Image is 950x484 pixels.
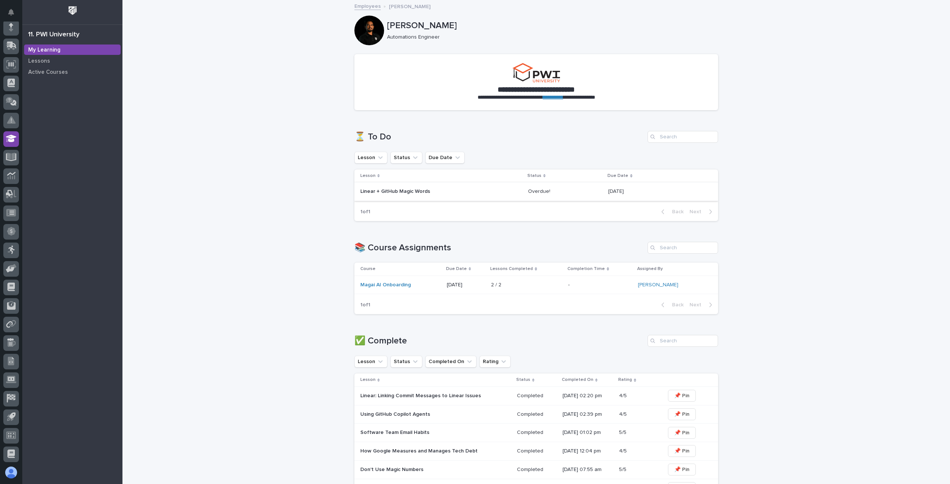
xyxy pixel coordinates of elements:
[3,4,19,20] button: Notifications
[563,429,613,436] p: [DATE] 01:02 pm
[674,466,689,473] span: 📌 Pin
[479,356,511,368] button: Rating
[655,302,687,308] button: Back
[608,187,625,195] p: [DATE]
[655,208,687,215] button: Back
[512,63,560,82] img: pwi-university-small.png
[674,447,689,455] span: 📌 Pin
[491,280,503,288] p: 2 / 2
[3,465,19,480] button: users-avatar
[354,356,387,368] button: Lesson
[563,448,613,454] p: [DATE] 12:04 pm
[9,9,19,21] div: Notifications
[562,376,593,384] p: Completed On
[360,448,490,454] p: How Google Measures and Manages Tech Debt
[390,356,422,368] button: Status
[619,428,628,436] p: 5/5
[517,391,545,399] p: Completed
[360,282,411,288] a: Magai AI Onboarding
[354,336,645,346] h1: ✅ Complete
[668,464,696,475] button: 📌 Pin
[674,411,689,418] span: 📌 Pin
[387,34,712,40] p: Automations Engineer
[668,408,696,420] button: 📌 Pin
[354,276,718,294] tr: Magai AI Onboarding [DATE]2 / 22 / 2 -- [PERSON_NAME]
[354,132,645,142] h1: ⏳ To Do
[568,280,571,288] p: -
[517,447,545,454] p: Completed
[528,187,552,195] p: Overdue!
[354,460,718,479] tr: Don't Use Magic NumbersCompletedCompleted [DATE] 07:55 am5/55/5 📌 Pin
[360,376,376,384] p: Lesson
[674,392,689,399] span: 📌 Pin
[387,20,715,31] p: [PERSON_NAME]
[446,265,467,273] p: Due Date
[360,429,490,436] p: Software Team Email Habits
[354,296,376,314] p: 1 of 1
[563,393,613,399] p: [DATE] 02:20 pm
[648,335,718,347] input: Search
[490,265,533,273] p: Lessons Completed
[567,265,605,273] p: Completion Time
[22,66,122,78] a: Active Courses
[619,465,628,473] p: 5/5
[668,427,696,439] button: 📌 Pin
[354,182,718,201] tr: Linear + GitHub Magic WordsOverdue!Overdue! [DATE][DATE]
[354,442,718,461] tr: How Google Measures and Manages Tech DebtCompletedCompleted [DATE] 12:04 pm4/54/5 📌 Pin
[668,302,684,307] span: Back
[28,58,50,65] p: Lessons
[687,302,718,308] button: Next
[668,209,684,214] span: Back
[668,390,696,402] button: 📌 Pin
[607,172,628,180] p: Due Date
[648,131,718,143] input: Search
[638,282,678,288] a: [PERSON_NAME]
[425,356,476,368] button: Completed On
[516,376,530,384] p: Status
[648,242,718,254] input: Search
[689,302,706,307] span: Next
[28,31,79,39] div: 11. PWI University
[619,391,628,399] p: 4/5
[28,47,60,53] p: My Learning
[619,447,628,454] p: 4/5
[563,467,613,473] p: [DATE] 07:55 am
[389,2,430,10] p: [PERSON_NAME]
[527,172,541,180] p: Status
[354,405,718,424] tr: Using GitHub Copilot AgentsCompletedCompleted [DATE] 02:39 pm4/54/5 📌 Pin
[360,172,376,180] p: Lesson
[354,386,718,405] tr: Linear: Linking Commit Messages to Linear IssuesCompletedCompleted [DATE] 02:20 pm4/54/5 📌 Pin
[619,410,628,418] p: 4/5
[447,282,485,288] p: [DATE]
[517,465,545,473] p: Completed
[425,152,465,164] button: Due Date
[668,445,696,457] button: 📌 Pin
[687,208,718,215] button: Next
[354,1,381,10] a: Employees
[390,152,422,164] button: Status
[517,410,545,418] p: Completed
[22,44,122,55] a: My Learning
[28,69,68,76] p: Active Courses
[360,467,490,473] p: Don't Use Magic Numbers
[66,4,79,17] img: Workspace Logo
[618,376,632,384] p: Rating
[637,265,663,273] p: Assigned By
[354,243,645,253] h1: 📚 Course Assignments
[22,55,122,66] a: Lessons
[360,265,376,273] p: Course
[360,393,490,399] p: Linear: Linking Commit Messages to Linear Issues
[360,411,490,418] p: Using GitHub Copilot Agents
[354,424,718,442] tr: Software Team Email HabitsCompletedCompleted [DATE] 01:02 pm5/55/5 📌 Pin
[360,188,490,195] p: Linear + GitHub Magic Words
[563,411,613,418] p: [DATE] 02:39 pm
[689,209,706,214] span: Next
[354,152,387,164] button: Lesson
[517,428,545,436] p: Completed
[674,429,689,437] span: 📌 Pin
[354,203,376,221] p: 1 of 1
